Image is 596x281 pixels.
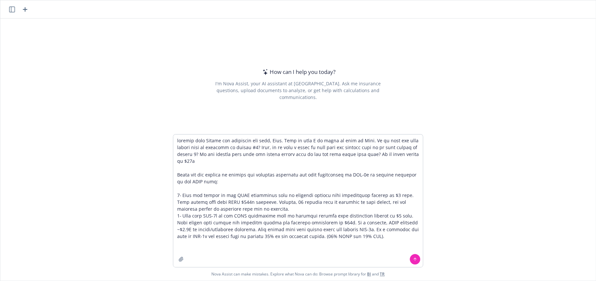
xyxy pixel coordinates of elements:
[367,271,371,277] a: BI
[261,68,335,76] div: How can I help you today?
[3,267,593,281] span: Nova Assist can make mistakes. Explore what Nova can do: Browse prompt library for and
[206,80,390,101] div: I'm Nova Assist, your AI assistant at [GEOGRAPHIC_DATA]. Ask me insurance questions, upload docum...
[173,134,423,267] textarea: loremip dolo Sitame con adipiscin eli sedd, Eius. Temp in utla E do magna al enim ad Mini. Ve qu ...
[380,271,385,277] a: TR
